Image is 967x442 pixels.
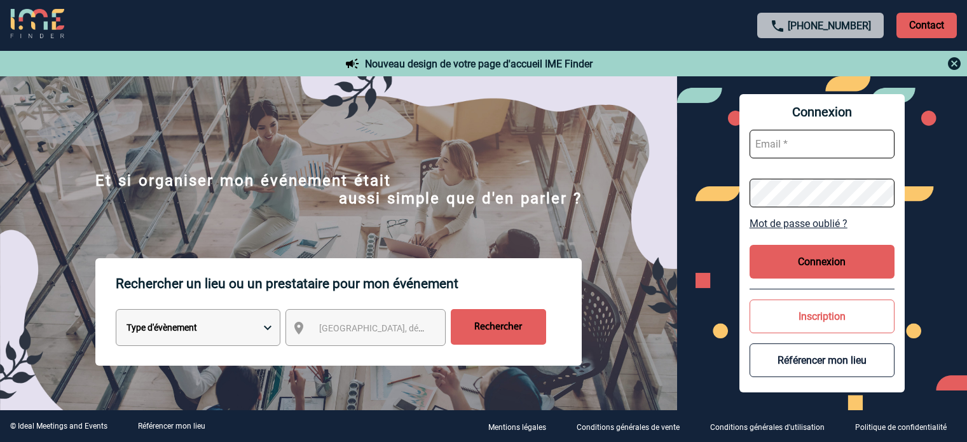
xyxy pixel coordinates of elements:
[10,422,107,431] div: © Ideal Meetings and Events
[750,343,895,377] button: Référencer mon lieu
[750,218,895,230] a: Mot de passe oublié ?
[855,423,947,432] p: Politique de confidentialité
[710,423,825,432] p: Conditions générales d'utilisation
[750,104,895,120] span: Connexion
[788,20,871,32] a: [PHONE_NUMBER]
[700,420,845,432] a: Conditions générales d'utilisation
[488,423,546,432] p: Mentions légales
[577,423,680,432] p: Conditions générales de vente
[770,18,785,34] img: call-24-px.png
[138,422,205,431] a: Référencer mon lieu
[319,323,496,333] span: [GEOGRAPHIC_DATA], département, région...
[451,309,546,345] input: Rechercher
[478,420,566,432] a: Mentions légales
[566,420,700,432] a: Conditions générales de vente
[750,130,895,158] input: Email *
[896,13,957,38] p: Contact
[116,258,582,309] p: Rechercher un lieu ou un prestataire pour mon événement
[750,300,895,333] button: Inscription
[845,420,967,432] a: Politique de confidentialité
[750,245,895,279] button: Connexion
